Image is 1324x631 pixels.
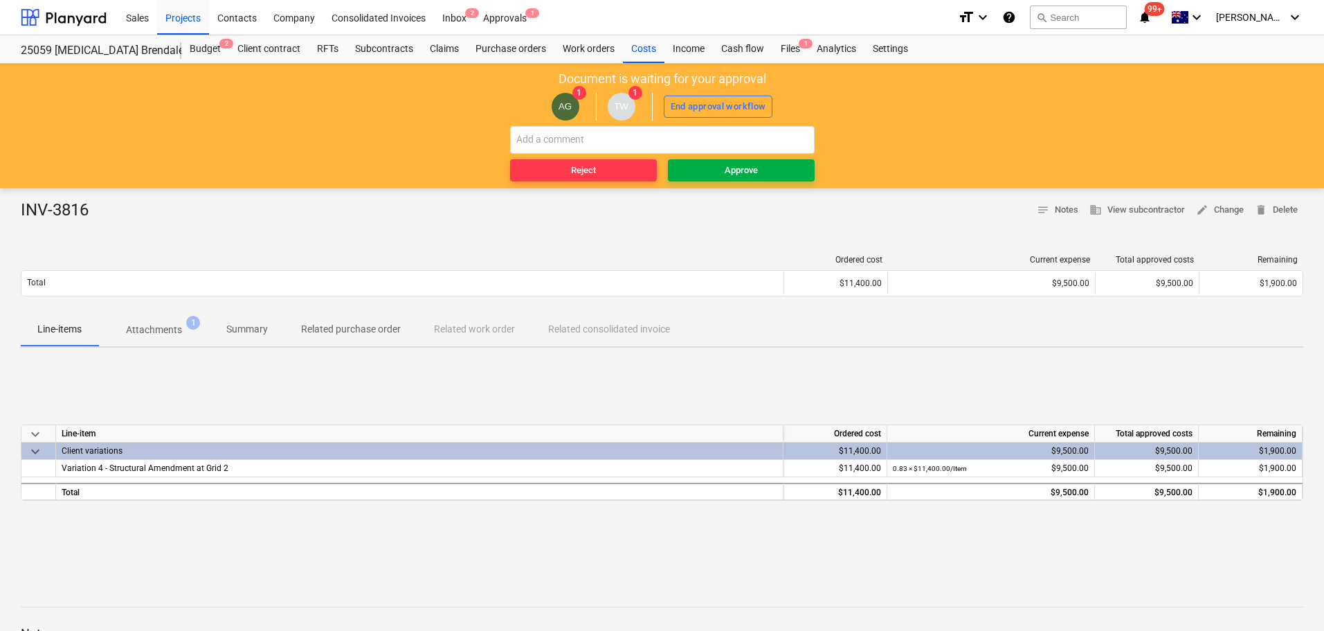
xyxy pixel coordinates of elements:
[181,35,229,63] div: Budget
[893,460,1089,477] div: $9,500.00
[571,163,596,179] div: Reject
[27,443,44,460] span: keyboard_arrow_down
[772,35,808,63] a: Files1
[1089,202,1185,218] span: View subcontractor
[799,39,813,48] span: 1
[1205,255,1298,265] div: Remaining
[664,35,713,63] a: Income
[1255,565,1324,631] iframe: Chat Widget
[56,483,783,500] div: Total
[1100,443,1192,460] div: $9,500.00
[1145,2,1165,16] span: 99+
[725,163,758,179] div: Approve
[1287,9,1303,26] i: keyboard_arrow_down
[62,443,777,459] div: Client variations
[893,484,1089,501] div: $9,500.00
[608,93,635,121] div: Tim Wells
[1196,202,1244,218] span: Change
[465,8,479,18] span: 2
[309,35,347,63] a: RFTs
[1036,12,1047,23] span: search
[1204,443,1296,460] div: $1,900.00
[126,323,182,337] p: Attachments
[1188,9,1205,26] i: keyboard_arrow_down
[1205,278,1297,288] div: $1,900.00
[1255,204,1267,216] span: delete
[1249,199,1303,221] button: Delete
[186,316,200,330] span: 1
[808,35,864,63] a: Analytics
[467,35,554,63] a: Purchase orders
[1138,9,1152,26] i: notifications
[1031,199,1084,221] button: Notes
[226,322,268,337] p: Summary
[1190,199,1249,221] button: Change
[229,35,309,63] a: Client contract
[894,255,1090,265] div: Current expense
[21,199,100,222] div: INV-3816
[1199,425,1303,443] div: Remaining
[510,159,657,181] button: Reject
[614,101,628,112] span: TW
[1101,255,1194,265] div: Total approved costs
[671,99,766,115] div: End approval workflow
[1100,460,1192,477] div: $9,500.00
[347,35,421,63] a: Subcontracts
[27,277,46,289] p: Total
[958,9,974,26] i: format_size
[789,443,881,460] div: $11,400.00
[623,35,664,63] a: Costs
[974,9,991,26] i: keyboard_arrow_down
[893,465,967,472] small: 0.83 × $11,400.00 / Item
[1037,202,1078,218] span: Notes
[1002,9,1016,26] i: Knowledge base
[713,35,772,63] a: Cash flow
[783,425,887,443] div: Ordered cost
[1204,460,1296,477] div: $1,900.00
[21,44,165,58] div: 25059 [MEDICAL_DATA] Brendale Re-roof and New Shed
[301,322,401,337] p: Related purchase order
[1084,199,1190,221] button: View subcontractor
[1255,202,1298,218] span: Delete
[219,39,233,48] span: 2
[893,443,1089,460] div: $9,500.00
[864,35,916,63] a: Settings
[62,463,228,473] span: Variation 4 - Structural Amendment at Grid 2
[56,425,783,443] div: Line-item
[421,35,467,63] a: Claims
[1204,484,1296,501] div: $1,900.00
[27,426,44,443] span: keyboard_arrow_down
[572,86,586,100] span: 1
[1100,484,1192,501] div: $9,500.00
[37,322,82,337] p: Line-items
[1196,204,1208,216] span: edit
[894,278,1089,288] div: $9,500.00
[559,71,766,87] p: Document is waiting for your approval
[789,460,881,477] div: $11,400.00
[510,126,815,154] input: Add a comment
[628,86,642,100] span: 1
[554,35,623,63] a: Work orders
[789,484,881,501] div: $11,400.00
[1216,12,1285,23] span: [PERSON_NAME]
[790,278,882,288] div: $11,400.00
[552,93,579,121] div: Ashleigh Goullet
[1089,204,1102,216] span: business
[772,35,808,63] div: Files
[1037,204,1049,216] span: notes
[790,255,882,265] div: Ordered cost
[1095,425,1199,443] div: Total approved costs
[181,35,229,63] a: Budget2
